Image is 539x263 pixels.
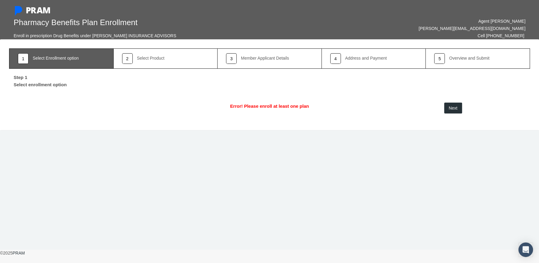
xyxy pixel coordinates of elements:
h1: Pharmacy Benefits Plan Enrollment [14,18,265,27]
div: Cell [PHONE_NUMBER] [477,32,524,39]
div: Address and Payment [345,56,387,60]
div: 1 [18,53,28,64]
div: Open Intercom Messenger [518,242,533,257]
label: Select enrollment option [9,81,71,90]
div: Agent [PERSON_NAME] [274,18,526,25]
div: Select Product [137,56,165,60]
div: Select Enrollment option [33,56,79,60]
img: PRAM_20_x_78.png [26,7,50,13]
div: [PERSON_NAME][EMAIL_ADDRESS][DOMAIN_NAME] [274,25,526,32]
div: 2 [122,53,133,64]
img: Pram Partner [14,6,23,16]
div: Overview and Submit [449,56,489,60]
div: [PERSON_NAME] INSURANCE ADVISORS [92,32,176,39]
div: Error! Please enroll at least one plan [176,103,364,110]
div: Member Applicant Details [241,56,289,60]
div: 5 [434,53,445,64]
div: 4 [330,53,341,64]
span: Next [449,106,457,110]
a: PRAM [12,251,25,255]
div: Enroll in prescription Drug Benefits under [14,32,91,39]
label: Step 1 [9,72,32,81]
div: 3 [226,53,237,64]
button: Next [444,103,462,113]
